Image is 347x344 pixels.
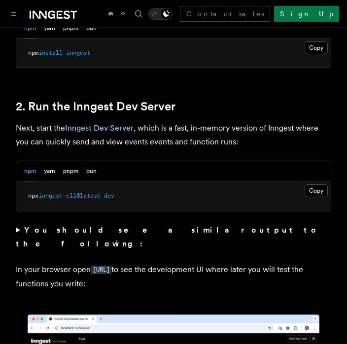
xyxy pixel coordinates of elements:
[16,100,175,113] a: 2. Run the Inngest Dev Server
[63,161,78,181] button: pnpm
[180,6,270,22] a: Contact sales
[66,49,90,56] span: inngest
[38,192,101,199] span: inngest-cli@latest
[16,225,319,248] strong: You should see a similar output to the following:
[38,49,63,56] span: install
[104,192,114,199] span: dev
[91,265,111,274] a: [URL]
[305,184,328,197] button: Copy
[148,8,172,20] button: Toggle dark mode
[16,121,331,149] p: Next, start the , which is a fast, in-memory version of Inngest where you can quickly send and vi...
[91,266,111,274] code: [URL]
[16,223,331,251] summary: You should see a similar output to the following:
[24,18,36,38] button: npm
[16,263,331,291] p: In your browser open to see the development UI where later you will test the functions you write:
[274,6,339,22] a: Sign Up
[44,18,55,38] button: yarn
[133,8,144,20] button: Find something...
[65,123,134,133] a: Inngest Dev Server
[86,161,97,181] button: bun
[8,8,20,20] button: Toggle navigation
[63,18,78,38] button: pnpm
[44,161,55,181] button: yarn
[305,41,328,54] button: Copy
[28,192,38,199] span: npx
[24,161,36,181] button: npm
[28,49,38,56] span: npm
[86,18,97,38] button: bun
